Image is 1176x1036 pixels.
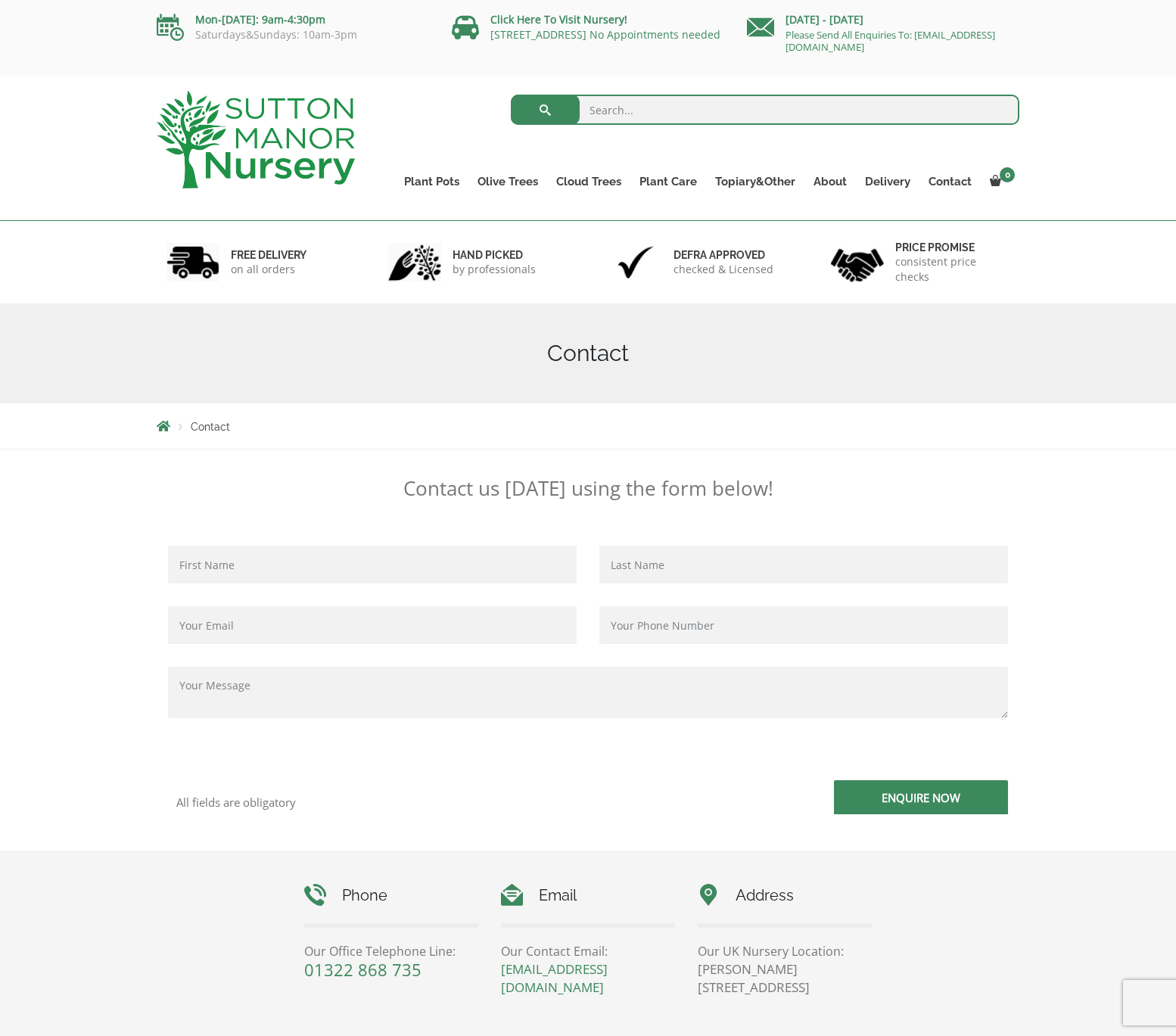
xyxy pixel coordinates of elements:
input: Enquire Now [834,780,1008,814]
h6: Defra approved [674,248,773,262]
a: [EMAIL_ADDRESS][DOMAIN_NAME] [501,960,608,996]
input: Your Phone Number [599,606,1008,644]
a: 01322 868 735 [304,958,422,981]
input: Your Email [168,606,577,644]
img: 2.jpg [388,243,441,282]
input: First Name [168,546,577,583]
h4: Phone [304,884,478,907]
img: 3.jpg [609,243,662,282]
p: Contact us [DATE] using the form below! [157,476,1019,500]
a: Plant Pots [395,171,468,192]
a: About [804,171,856,192]
nav: Breadcrumbs [157,420,1019,432]
p: Our UK Nursery Location: [698,942,872,960]
a: Cloud Trees [547,171,630,192]
a: Click Here To Visit Nursery! [490,12,627,26]
p: Saturdays&Sundays: 10am-3pm [157,29,429,41]
p: Our Office Telephone Line: [304,942,478,960]
p: All fields are obligatory [176,795,577,809]
h6: Price promise [895,241,1010,254]
p: checked & Licensed [674,262,773,277]
p: consistent price checks [895,254,1010,285]
span: 0 [1000,167,1015,182]
p: by professionals [453,262,536,277]
a: 0 [981,171,1019,192]
form: Contact form [157,546,1019,851]
a: Delivery [856,171,919,192]
p: on all orders [231,262,306,277]
img: 1.jpg [166,243,219,282]
p: [PERSON_NAME][STREET_ADDRESS] [698,960,872,997]
h6: FREE DELIVERY [231,248,306,262]
h1: Contact [157,340,1019,367]
a: Olive Trees [468,171,547,192]
img: logo [157,91,355,188]
h4: Email [501,884,675,907]
p: Mon-[DATE]: 9am-4:30pm [157,11,429,29]
input: Search... [511,95,1020,125]
h6: hand picked [453,248,536,262]
a: Please Send All Enquiries To: [EMAIL_ADDRESS][DOMAIN_NAME] [786,28,995,54]
p: [DATE] - [DATE] [747,11,1019,29]
p: Our Contact Email: [501,942,675,960]
h4: Address [698,884,872,907]
a: [STREET_ADDRESS] No Appointments needed [490,27,720,42]
span: Contact [191,421,230,433]
a: Contact [919,171,981,192]
a: Topiary&Other [706,171,804,192]
img: 4.jpg [831,239,884,285]
a: Plant Care [630,171,706,192]
input: Last Name [599,546,1008,583]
